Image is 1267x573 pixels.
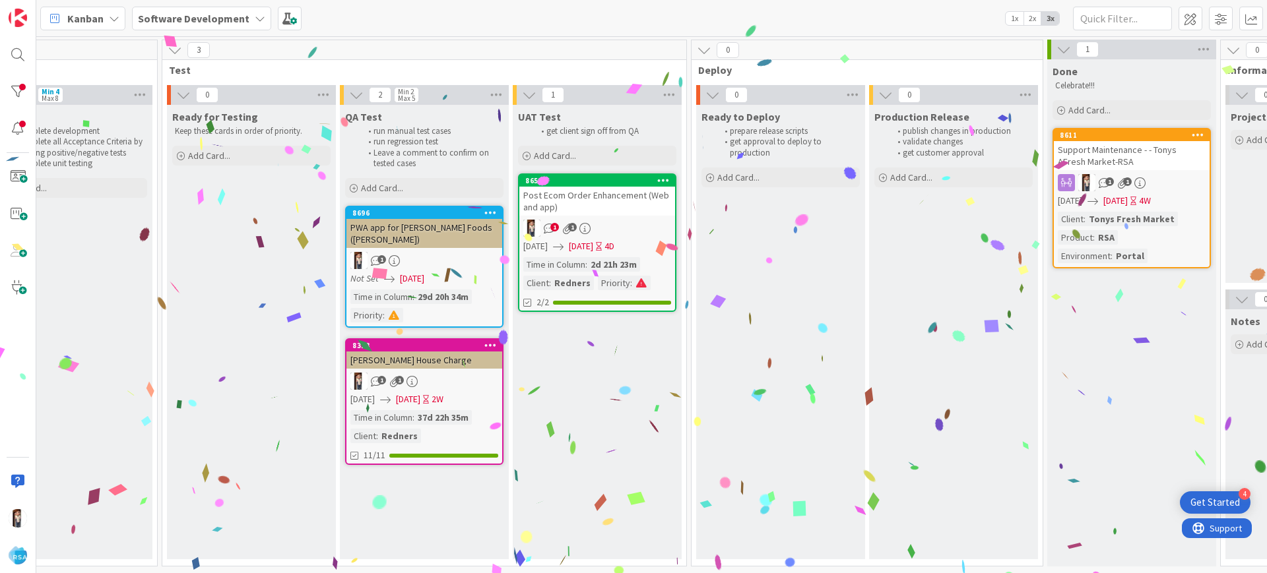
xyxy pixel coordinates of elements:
a: 8650Post Ecom Order Enhancement (Web and app)SK[DATE][DATE]4DTime in Column:2d 21h 23mClient:Redn... [518,173,676,312]
li: prepare release scripts [717,126,858,136]
span: Add Card... [188,150,230,162]
img: SK [350,252,368,269]
span: 1 [395,376,404,384]
div: Priority [598,276,630,290]
div: 29d 20h 34m [414,289,472,304]
div: Redners [551,276,594,290]
div: [PERSON_NAME] House Charge [346,351,502,369]
span: Test [169,63,670,76]
span: [DATE] [1103,194,1128,208]
img: SK [523,220,540,237]
span: 1x [1006,12,1023,25]
div: Time in Column [350,289,412,304]
input: Quick Filter... [1073,7,1172,30]
span: 1 [1123,177,1132,186]
div: Support Maintenance - - Tonys AFresh Market-RSA [1054,141,1210,170]
span: Add Card... [534,150,576,162]
span: 1 [377,376,386,384]
span: 3x [1041,12,1059,25]
div: 2d 21h 23m [587,257,640,272]
span: [DATE] [569,239,593,253]
span: : [1084,212,1086,226]
div: Open Get Started checklist, remaining modules: 4 [1180,491,1251,514]
span: : [412,289,414,304]
li: get client sign off from QA [534,126,674,136]
li: get customer approval [890,148,1031,158]
div: SK [346,373,502,390]
div: Min 2 [398,88,414,95]
div: 8696 [352,208,502,218]
div: Tonys Fresh Market [1086,212,1178,226]
span: Deploy [698,63,1026,76]
img: SK [350,373,368,390]
span: 11/11 [364,448,385,462]
div: 8323 [352,341,502,350]
li: complete development [5,126,145,136]
span: 0 [717,42,739,58]
div: 8696 [346,207,502,219]
div: Redners [378,429,421,443]
div: 4 [1239,488,1251,500]
span: 2/2 [536,295,549,309]
div: Max 5 [398,95,415,102]
div: Priority [350,308,383,322]
li: run regression test [361,136,502,147]
span: : [383,308,385,322]
span: 0 [196,87,218,103]
span: [DATE] [400,272,424,286]
span: Done [1053,65,1078,78]
div: Environment [1058,249,1111,263]
div: 8323 [346,340,502,351]
div: 4D [604,239,614,253]
span: 2 [369,87,391,103]
div: 8650 [519,175,675,187]
span: Ready for Testing [172,110,258,123]
div: 8611 [1054,129,1210,141]
span: [DATE] [350,392,375,406]
span: : [585,257,587,272]
span: QA Test [345,110,382,123]
div: Max 8 [42,95,59,102]
div: 8611 [1060,131,1210,140]
span: 1 [550,223,559,231]
a: 8323[PERSON_NAME] House ChargeSK[DATE][DATE]2WTime in Column:37d 22h 35mClient:Redners11/11 [345,338,504,465]
span: [DATE] [396,392,420,406]
img: SK [1078,174,1095,191]
div: Get Started [1190,496,1240,509]
li: run manual test cases [361,126,502,136]
b: Software Development [138,12,249,25]
span: Production Release [874,110,969,123]
p: Celebrate!!! [1055,80,1208,91]
span: 1 [542,87,564,103]
span: Notes [1231,315,1260,328]
span: : [1093,230,1095,245]
div: 8650Post Ecom Order Enhancement (Web and app) [519,175,675,216]
div: RSA [1095,230,1118,245]
div: 4W [1139,194,1151,208]
div: Client [523,276,549,290]
div: Post Ecom Order Enhancement (Web and app) [519,187,675,216]
li: complete all Acceptance Criteria by running positive/negative tests [5,136,145,158]
div: 2W [432,392,443,406]
i: Not Set [350,272,379,284]
div: 8611Support Maintenance - - Tonys AFresh Market-RSA [1054,129,1210,170]
p: Keep these cards in order of priority. [175,126,328,136]
img: avatar [9,546,27,564]
span: 0 [725,87,748,103]
div: 37d 22h 35m [414,410,472,425]
img: SK [9,509,27,528]
li: Leave a comment to confirm on tested cases [361,148,502,169]
span: 3 [187,42,210,58]
span: : [376,429,378,443]
span: Support [28,2,60,18]
span: [DATE] [523,239,548,253]
span: 1 [1105,177,1114,186]
span: 2x [1023,12,1041,25]
div: Min 4 [42,88,59,95]
div: 8323[PERSON_NAME] House Charge [346,340,502,369]
span: Add Card... [361,182,403,194]
span: Add Card... [1068,104,1111,116]
span: 1 [568,223,577,231]
span: 1 [377,255,386,264]
div: SK [519,220,675,237]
